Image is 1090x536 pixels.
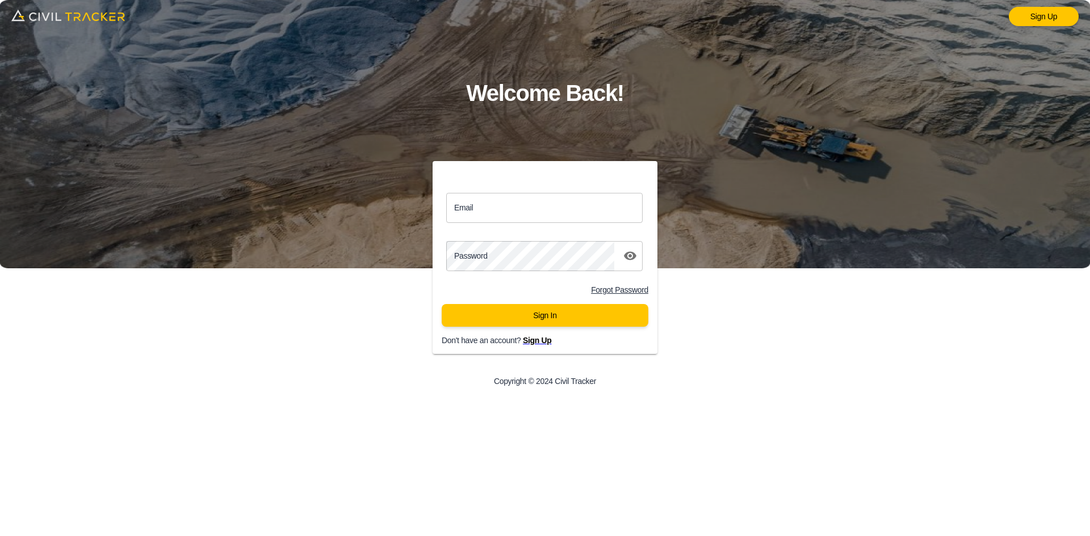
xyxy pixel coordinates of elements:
a: Sign Up [523,336,552,345]
p: Copyright © 2024 Civil Tracker [494,377,596,386]
button: Sign In [442,304,648,327]
p: Don't have an account? [442,336,666,345]
img: logo [11,6,125,25]
button: toggle password visibility [619,244,642,267]
a: Forgot Password [591,285,648,294]
h1: Welcome Back! [466,75,624,112]
input: email [446,193,643,223]
a: Sign Up [1009,7,1079,26]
